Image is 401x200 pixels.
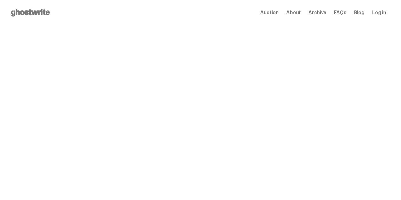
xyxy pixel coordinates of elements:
a: Archive [308,10,326,15]
a: FAQs [334,10,346,15]
a: Auction [260,10,279,15]
a: Blog [354,10,365,15]
a: Log in [372,10,386,15]
a: About [286,10,301,15]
